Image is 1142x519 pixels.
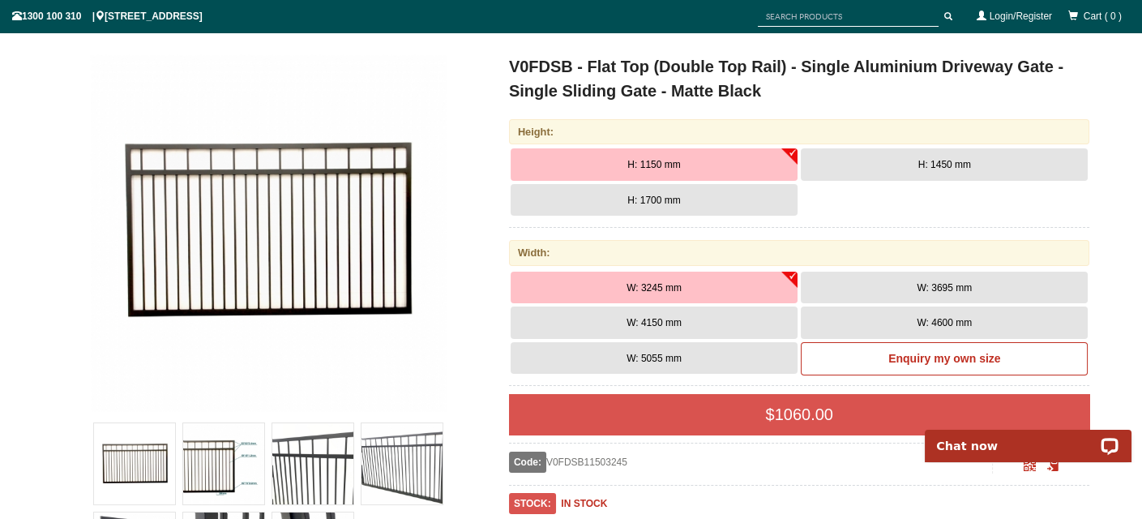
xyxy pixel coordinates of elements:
[917,282,972,294] span: W: 3695 mm
[627,195,680,206] span: H: 1700 mm
[90,54,447,411] img: V0FDSB - Flat Top (Double Top Rail) - Single Aluminium Driveway Gate - Single Sliding Gate - Matt...
[509,452,993,473] div: V0FDSB11503245
[775,405,833,423] span: 1060.00
[272,423,353,504] img: V0FDSB - Flat Top (Double Top Rail) - Single Aluminium Driveway Gate - Single Sliding Gate - Matt...
[1046,460,1059,472] span: Click to copy the URL
[12,11,203,22] span: 1300 100 310 | [STREET_ADDRESS]
[561,498,607,509] b: IN STOCK
[509,452,546,473] span: Code:
[888,352,1000,365] b: Enquiry my own size
[509,493,556,514] span: STOCK:
[511,184,798,217] button: H: 1700 mm
[511,272,798,304] button: W: 3245 mm
[511,307,798,339] button: W: 4150 mm
[917,317,972,328] span: W: 4600 mm
[801,148,1088,181] button: H: 1450 mm
[627,282,682,294] span: W: 3245 mm
[509,240,1090,265] div: Width:
[54,54,483,411] a: V0FDSB - Flat Top (Double Top Rail) - Single Aluminium Driveway Gate - Single Sliding Gate - Matt...
[801,342,1088,376] a: Enquiry my own size
[627,159,680,170] span: H: 1150 mm
[801,307,1088,339] button: W: 4600 mm
[914,411,1142,462] iframe: LiveChat chat widget
[801,272,1088,304] button: W: 3695 mm
[509,54,1090,103] h1: V0FDSB - Flat Top (Double Top Rail) - Single Aluminium Driveway Gate - Single Sliding Gate - Matt...
[627,317,682,328] span: W: 4150 mm
[509,119,1090,144] div: Height:
[918,159,971,170] span: H: 1450 mm
[758,6,939,27] input: SEARCH PRODUCTS
[183,423,264,504] img: V0FDSB - Flat Top (Double Top Rail) - Single Aluminium Driveway Gate - Single Sliding Gate - Matt...
[1084,11,1122,22] span: Cart ( 0 )
[511,342,798,375] button: W: 5055 mm
[990,11,1052,22] a: Login/Register
[1024,461,1036,473] a: Click to enlarge and scan to share.
[509,394,1090,435] div: $
[361,423,443,504] img: V0FDSB - Flat Top (Double Top Rail) - Single Aluminium Driveway Gate - Single Sliding Gate - Matt...
[511,148,798,181] button: H: 1150 mm
[94,423,175,504] img: V0FDSB - Flat Top (Double Top Rail) - Single Aluminium Driveway Gate - Single Sliding Gate - Matt...
[627,353,682,364] span: W: 5055 mm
